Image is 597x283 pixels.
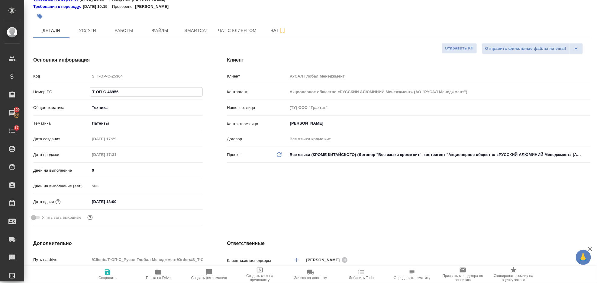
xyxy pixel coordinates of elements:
[279,27,286,34] svg: Подписаться
[146,27,175,34] span: Файлы
[90,135,143,143] input: Пустое поле
[288,103,590,112] input: Пустое поле
[288,87,590,96] input: Пустое поле
[437,266,488,283] button: Призвать менеджера по развитию
[82,266,133,283] button: Сохранить
[485,45,566,52] span: Отправить финальные файлы на email
[33,167,90,173] p: Дней на выполнение
[238,274,282,282] span: Создать счет на предоплату
[289,253,304,267] button: Добавить менеджера
[227,56,590,64] h4: Клиент
[336,266,387,283] button: Добавить Todo
[90,103,203,113] div: Техника
[227,121,287,127] p: Контактное лицо
[349,276,374,280] span: Добавить Todo
[587,123,588,124] button: Open
[578,251,589,264] span: 🙏
[33,257,90,263] p: Путь на drive
[10,107,24,113] span: 100
[90,118,203,129] div: Патенты
[294,276,327,280] span: Заявка на доставку
[90,182,203,190] input: Пустое поле
[73,27,102,34] span: Услуги
[33,183,90,189] p: Дней на выполнение (авт.)
[109,27,138,34] span: Работы
[306,257,344,263] span: [PERSON_NAME]
[33,73,90,79] p: Код
[441,274,485,282] span: Призвать менеджера по развитию
[83,4,112,10] p: [DATE] 10:15
[182,27,211,34] span: Smartcat
[33,10,47,23] button: Добавить тэг
[227,105,287,111] p: Наше юр. лицо
[33,152,90,158] p: Дата продажи
[33,4,83,10] a: Требования к переводу:
[488,266,539,283] button: Скопировать ссылку на оценку заказа
[98,276,117,280] span: Сохранить
[288,72,590,81] input: Пустое поле
[112,4,135,10] p: Проверено:
[33,56,203,64] h4: Основная информация
[482,43,583,54] div: split button
[445,45,474,52] span: Отправить КП
[492,274,535,282] span: Скопировать ссылку на оценку заказа
[306,256,350,264] div: [PERSON_NAME]
[37,27,66,34] span: Детали
[576,250,591,265] button: 🙏
[227,258,287,264] p: Клиентские менеджеры
[482,43,570,54] button: Отправить финальные файлы на email
[264,27,293,34] span: Чат
[2,105,23,120] a: 100
[288,150,590,160] div: Все языки (КРОМЕ КИТАЙСКОГО) (Договор "Все языки кроме кит", контрагент "Акционерное общество «РУ...
[184,266,234,283] button: Создать рекламацию
[135,4,173,10] p: [PERSON_NAME]
[288,135,590,143] input: Пустое поле
[33,105,90,111] p: Общая тематика
[227,136,287,142] p: Договор
[33,240,203,247] h4: Дополнительно
[227,240,590,247] h4: Ответственные
[33,136,90,142] p: Дата создания
[33,89,90,95] p: Номер PO
[54,198,62,206] button: Если добавить услуги и заполнить их объемом, то дата рассчитается автоматически
[90,166,203,175] input: ✎ Введи что-нибудь
[227,152,240,158] p: Проект
[90,150,143,159] input: Пустое поле
[191,276,227,280] span: Создать рекламацию
[133,266,184,283] button: Папка на Drive
[394,276,430,280] span: Определить тематику
[90,87,202,96] input: ✎ Введи что-нибудь
[33,120,90,126] p: Тематика
[86,214,94,221] button: Выбери, если сб и вс нужно считать рабочими днями для выполнения заказа.
[11,125,22,131] span: 17
[90,72,203,81] input: Пустое поле
[90,255,203,264] input: Пустое поле
[218,27,257,34] span: Чат с клиентом
[42,215,82,221] span: Учитывать выходные
[2,123,23,138] a: 17
[442,43,477,54] button: Отправить КП
[234,266,285,283] button: Создать счет на предоплату
[90,197,143,206] input: ✎ Введи что-нибудь
[387,266,437,283] button: Определить тематику
[33,199,54,205] p: Дата сдачи
[227,73,287,79] p: Клиент
[146,276,171,280] span: Папка на Drive
[285,266,336,283] button: Заявка на доставку
[227,89,287,95] p: Контрагент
